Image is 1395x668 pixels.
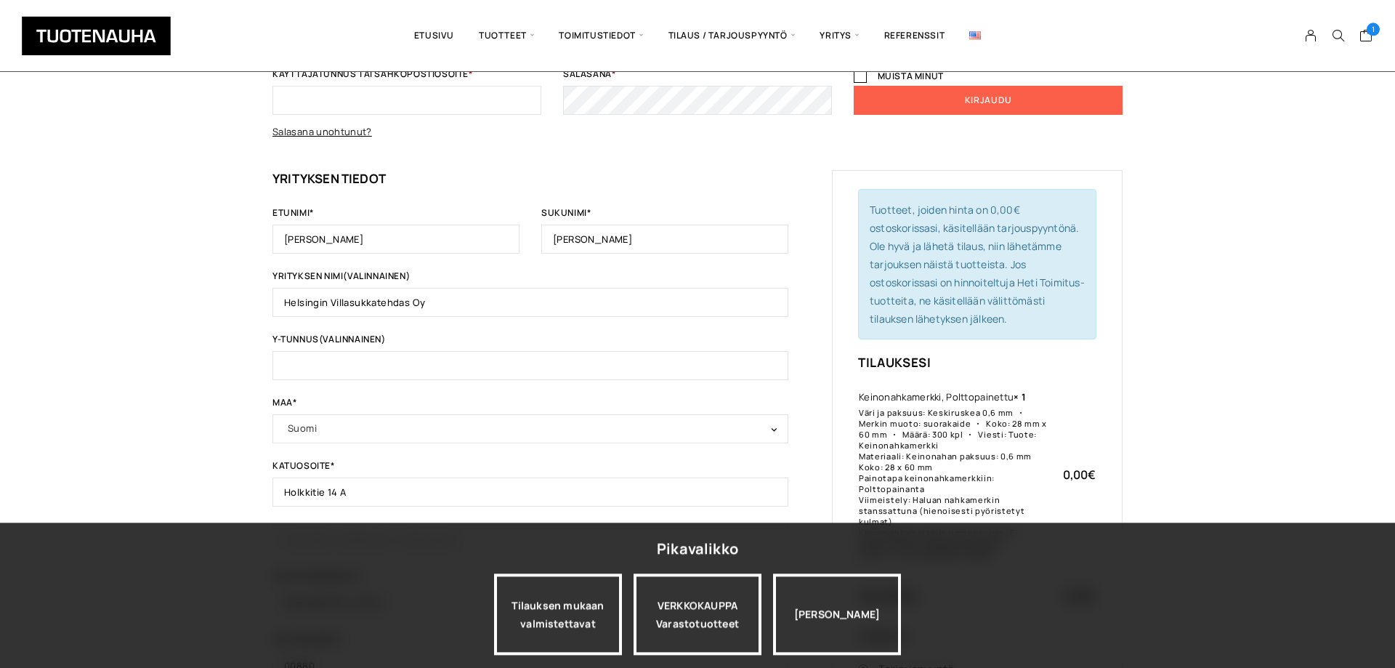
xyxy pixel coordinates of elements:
a: Salasana unohtunut? [272,125,372,138]
span: Tuotteet [466,11,546,60]
input: Muista minut [854,70,867,83]
div: VERKKOKAUPPA Varastotuotteet [634,574,761,655]
a: My Account [1297,29,1325,42]
a: Referenssit [872,11,958,60]
a: Tilauksen mukaan valmistettavat [494,574,622,655]
p: 300 kpl [932,429,963,440]
img: English [969,31,981,39]
p: suorakaide [923,418,971,429]
dt: Merkin muoto: [859,407,1029,429]
label: Sukunimi [541,209,788,225]
span: Muista minut [878,70,944,82]
bdi: 0,00 [1063,467,1096,483]
dt: Väri ja paksuus: [859,407,926,418]
a: Etusivu [402,11,466,60]
button: Search [1325,29,1352,42]
div: Tilauksesi [858,354,1096,371]
span: € [1088,467,1096,483]
span: Yritys [807,11,871,60]
p: Keskiruskea 0,6 mm [928,407,1014,418]
img: Tuotenauha Oy [22,16,171,55]
span: Tilaus / Tarjouspyyntö [656,11,808,60]
dt: Määrä: [889,429,930,440]
dt: Viesti: [965,429,1006,440]
a: VERKKOKAUPPAVarastotuotteet [634,574,761,655]
label: Y-tunnus [272,335,788,351]
span: Suomi [288,418,773,438]
label: Salasana [563,70,832,86]
div: [PERSON_NAME] [773,574,901,655]
span: (valinnainen) [319,333,386,345]
label: Katuosoite [272,462,788,478]
button: Kirjaudu [854,86,1123,115]
p: 28 mm x 60 mm [859,418,1047,440]
input: Kadunnimi ja talon numero [272,478,788,507]
div: Pikavalikko [657,536,738,562]
strong: × 1 [1014,390,1026,403]
span: Maa [272,414,788,443]
span: Toimitustiedot [546,11,655,60]
td: Keinonahkamerkk­i, polttopainettu [858,389,1054,560]
label: Käyttäjätunnus tai sähköpostiosoite [272,70,541,86]
span: Tuotteet, joiden hinta on 0,00€ ostoskorissasi, käsitellään tarjouspyyntönä. Ole hyvä ja lähetä t... [870,203,1085,326]
dt: Koko: [973,418,1010,429]
span: 1 [1367,23,1380,36]
label: Etunimi [272,209,519,225]
span: (valinnainen) [343,270,410,282]
p: Tuote: Keinonahkamerkki Materiaali: Keinonahan paksuus: 0,6 mm Koko: 28 x 60 mm Painotapa keinona... [859,429,1037,560]
label: Maa [272,398,788,414]
label: Yrityksen nimi [272,272,788,288]
h3: Yrityksen tiedot [272,170,788,187]
a: Cart [1359,28,1373,46]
